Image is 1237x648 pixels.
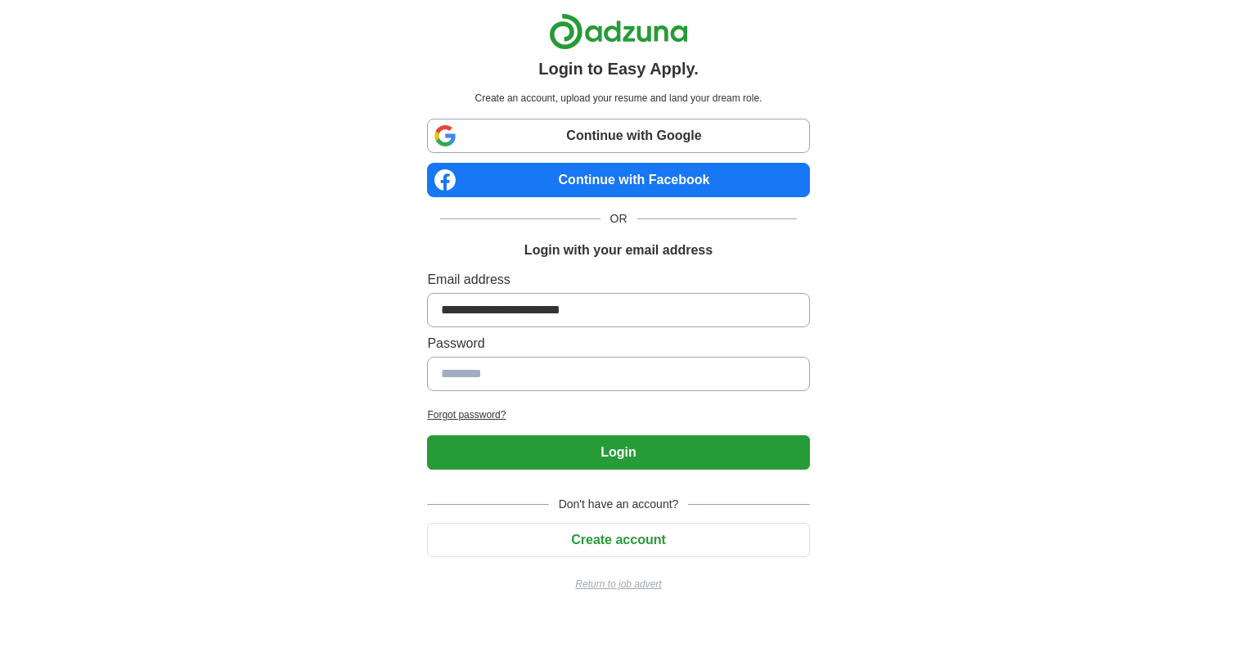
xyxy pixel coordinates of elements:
[427,334,809,353] label: Password
[538,56,699,81] h1: Login to Easy Apply.
[601,210,637,227] span: OR
[427,435,809,470] button: Login
[427,523,809,557] button: Create account
[427,407,809,422] a: Forgot password?
[430,91,806,106] p: Create an account, upload your resume and land your dream role.
[549,496,689,513] span: Don't have an account?
[427,119,809,153] a: Continue with Google
[427,533,809,547] a: Create account
[427,270,809,290] label: Email address
[549,13,688,50] img: Adzuna logo
[524,241,713,260] h1: Login with your email address
[427,577,809,592] a: Return to job advert
[427,163,809,197] a: Continue with Facebook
